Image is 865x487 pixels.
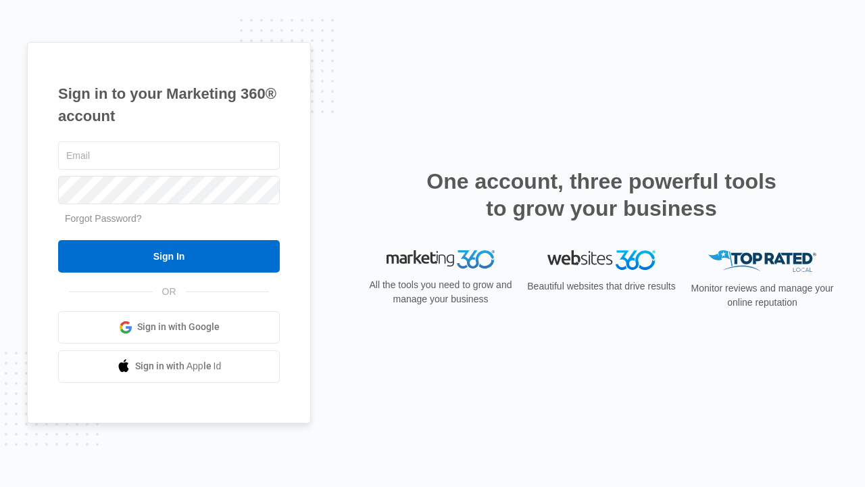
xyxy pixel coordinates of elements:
[58,83,280,127] h1: Sign in to your Marketing 360® account
[708,250,816,273] img: Top Rated Local
[58,311,280,344] a: Sign in with Google
[153,285,186,299] span: OR
[365,278,516,306] p: All the tools you need to grow and manage your business
[135,359,222,373] span: Sign in with Apple Id
[547,250,656,270] img: Websites 360
[58,350,280,383] a: Sign in with Apple Id
[387,250,495,269] img: Marketing 360
[65,213,142,224] a: Forgot Password?
[687,281,838,310] p: Monitor reviews and manage your online reputation
[526,279,677,294] p: Beautiful websites that drive results
[137,320,220,334] span: Sign in with Google
[58,141,280,170] input: Email
[58,240,280,273] input: Sign In
[422,168,781,222] h2: One account, three powerful tools to grow your business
